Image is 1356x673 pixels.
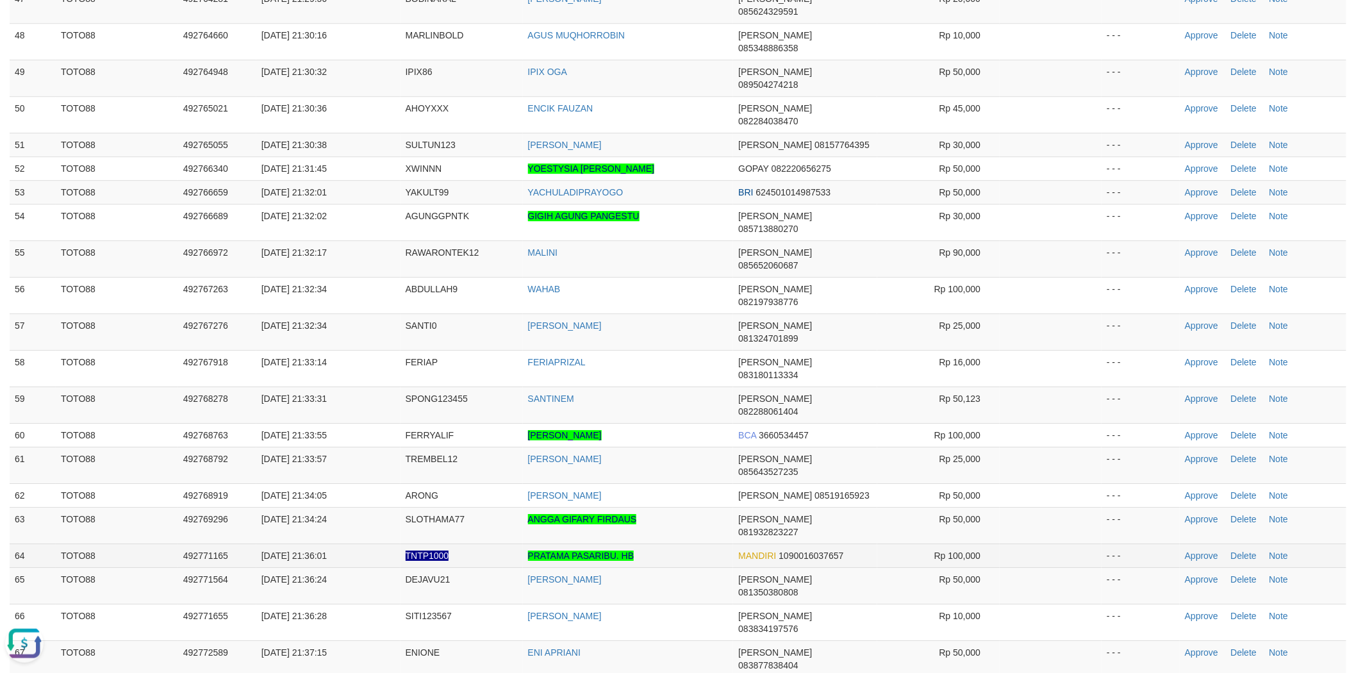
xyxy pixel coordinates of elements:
[406,67,433,77] span: IPIX86
[738,103,812,113] span: [PERSON_NAME]
[1269,211,1289,221] a: Note
[261,140,327,150] span: [DATE] 21:30:38
[528,574,602,585] a: [PERSON_NAME]
[261,454,327,464] span: [DATE] 21:33:57
[1231,103,1257,113] a: Delete
[56,156,178,180] td: TOTO88
[56,423,178,447] td: TOTO88
[1185,247,1218,258] a: Approve
[10,423,56,447] td: 60
[261,30,327,40] span: [DATE] 21:30:16
[939,611,981,621] span: Rp 10,000
[1269,187,1289,197] a: Note
[10,96,56,133] td: 50
[56,447,178,483] td: TOTO88
[183,357,228,367] span: 492767918
[1269,611,1289,621] a: Note
[1231,430,1257,440] a: Delete
[738,587,798,597] span: Copy 081350380808 to clipboard
[1269,514,1289,524] a: Note
[1269,454,1289,464] a: Note
[56,386,178,423] td: TOTO88
[939,394,981,404] span: Rp 50,123
[1231,394,1257,404] a: Delete
[528,490,602,501] a: [PERSON_NAME]
[406,30,464,40] span: MARLINBOLD
[1185,67,1218,77] a: Approve
[10,567,56,604] td: 65
[528,454,602,464] a: [PERSON_NAME]
[1185,211,1218,221] a: Approve
[738,514,812,524] span: [PERSON_NAME]
[738,430,756,440] span: BCA
[1231,647,1257,658] a: Delete
[5,5,44,44] button: Open LiveChat chat widget
[738,30,812,40] span: [PERSON_NAME]
[1185,30,1218,40] a: Approve
[1269,430,1289,440] a: Note
[406,320,437,331] span: SANTI0
[406,514,465,524] span: SLOTHAMA77
[56,277,178,313] td: TOTO88
[183,394,228,404] span: 492768278
[738,43,798,53] span: Copy 085348886358 to clipboard
[10,204,56,240] td: 54
[528,67,567,77] a: IPIX OGA
[934,284,980,294] span: Rp 100,000
[1102,313,1180,350] td: - - -
[738,551,776,561] span: MANDIRI
[738,647,812,658] span: [PERSON_NAME]
[183,284,228,294] span: 492767263
[1269,30,1289,40] a: Note
[528,647,581,658] a: ENI APRIANI
[406,103,449,113] span: AHOYXXX
[738,79,798,90] span: Copy 089504274218 to clipboard
[1185,163,1218,174] a: Approve
[759,430,809,440] span: Copy 3660534457 to clipboard
[738,140,812,150] span: [PERSON_NAME]
[56,507,178,544] td: TOTO88
[738,260,798,270] span: Copy 085652060687 to clipboard
[738,467,798,477] span: Copy 085643527235 to clipboard
[1185,430,1218,440] a: Approve
[183,551,228,561] span: 492771165
[1185,551,1218,561] a: Approve
[779,551,843,561] span: Copy 1090016037657 to clipboard
[1231,611,1257,621] a: Delete
[183,490,228,501] span: 492768919
[939,357,981,367] span: Rp 16,000
[738,163,768,174] span: GOPAY
[939,67,981,77] span: Rp 50,000
[261,67,327,77] span: [DATE] 21:30:32
[183,430,228,440] span: 492768763
[528,611,602,621] a: [PERSON_NAME]
[1102,240,1180,277] td: - - -
[939,647,981,658] span: Rp 50,000
[1231,284,1257,294] a: Delete
[1269,490,1289,501] a: Note
[1185,187,1218,197] a: Approve
[261,320,327,331] span: [DATE] 21:32:34
[406,574,451,585] span: DEJAVU21
[738,224,798,234] span: Copy 085713880270 to clipboard
[939,490,981,501] span: Rp 50,000
[1231,574,1257,585] a: Delete
[1102,60,1180,96] td: - - -
[261,490,327,501] span: [DATE] 21:34:05
[1269,647,1289,658] a: Note
[10,23,56,60] td: 48
[406,357,438,367] span: FERIAP
[10,60,56,96] td: 49
[738,574,812,585] span: [PERSON_NAME]
[1269,357,1289,367] a: Note
[406,247,479,258] span: RAWARONTEK12
[528,357,586,367] a: FERIAPRIZAL
[939,140,981,150] span: Rp 30,000
[1102,447,1180,483] td: - - -
[738,187,753,197] span: BRI
[406,187,449,197] span: YAKULT99
[1102,180,1180,204] td: - - -
[10,350,56,386] td: 58
[261,187,327,197] span: [DATE] 21:32:01
[1185,574,1218,585] a: Approve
